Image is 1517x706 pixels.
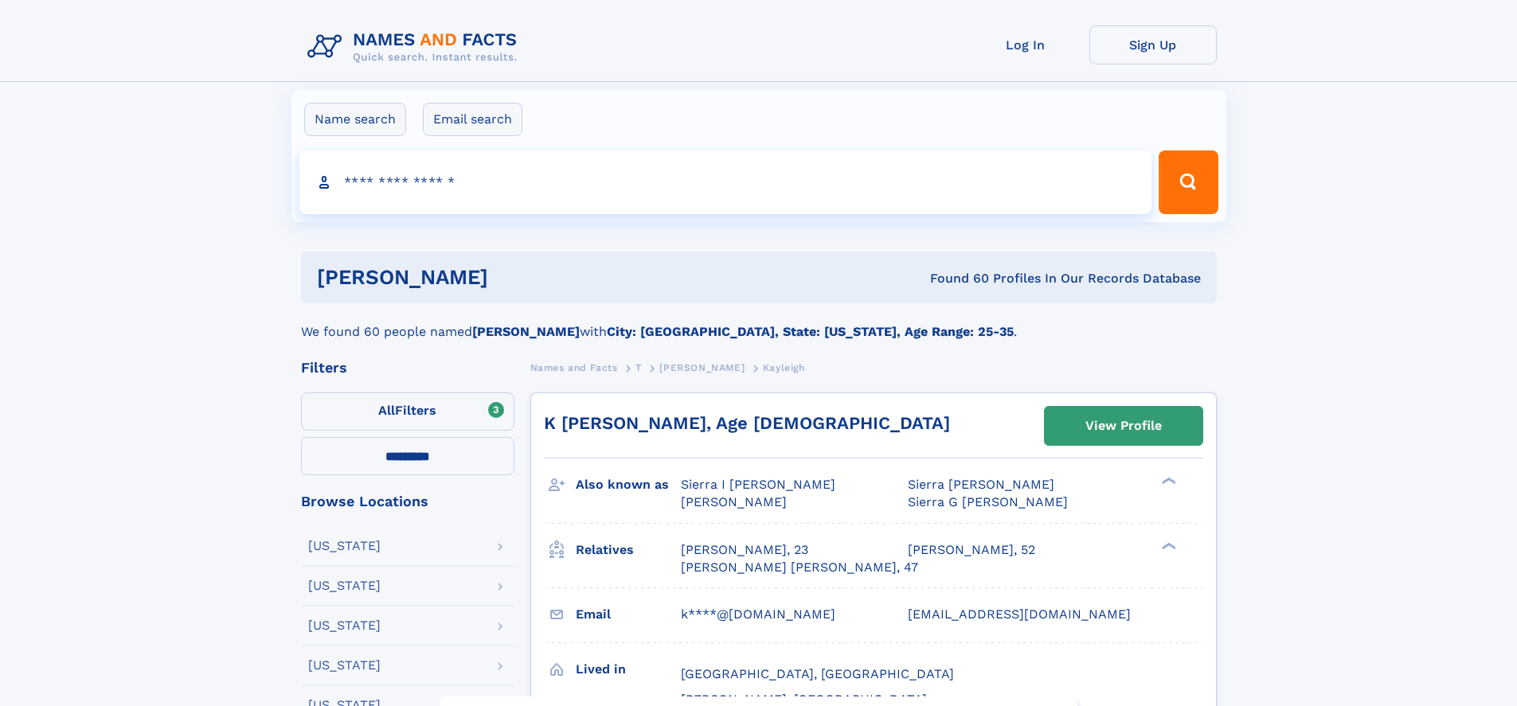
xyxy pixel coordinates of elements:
h3: Lived in [576,656,681,683]
label: Filters [301,392,514,431]
a: Names and Facts [530,357,618,377]
div: [US_STATE] [308,619,381,632]
span: Sierra I [PERSON_NAME] [681,477,835,492]
span: [PERSON_NAME] [659,362,745,373]
div: [US_STATE] [308,540,381,552]
div: View Profile [1085,408,1162,444]
div: We found 60 people named with . [301,303,1217,341]
div: [US_STATE] [308,659,381,672]
div: ❯ [1158,540,1177,551]
a: [PERSON_NAME], 52 [908,541,1035,559]
div: ❯ [1158,476,1177,486]
span: [PERSON_NAME] [681,494,787,509]
a: Log In [962,25,1089,64]
a: [PERSON_NAME] [PERSON_NAME], 47 [681,559,918,576]
span: Sierra [PERSON_NAME] [908,477,1054,492]
input: search input [299,150,1152,214]
span: Kayleigh [763,362,805,373]
a: T [635,357,642,377]
a: [PERSON_NAME], 23 [681,541,808,559]
div: Browse Locations [301,494,514,509]
a: View Profile [1045,407,1202,445]
b: City: [GEOGRAPHIC_DATA], State: [US_STATE], Age Range: 25-35 [607,324,1014,339]
a: Sign Up [1089,25,1217,64]
span: [GEOGRAPHIC_DATA], [GEOGRAPHIC_DATA] [681,666,954,681]
div: [US_STATE] [308,579,381,592]
h3: Email [576,601,681,628]
span: T [635,362,642,373]
h1: [PERSON_NAME] [317,267,710,287]
a: [PERSON_NAME] [659,357,745,377]
span: All [378,403,395,418]
b: [PERSON_NAME] [472,324,580,339]
h3: Also known as [576,471,681,498]
div: Filters [301,361,514,375]
span: [EMAIL_ADDRESS][DOMAIN_NAME] [908,607,1131,622]
h3: Relatives [576,536,681,564]
label: Name search [304,103,406,136]
button: Search Button [1159,150,1218,214]
img: Logo Names and Facts [301,25,530,68]
div: Found 60 Profiles In Our Records Database [709,270,1201,287]
label: Email search [423,103,522,136]
span: Sierra G [PERSON_NAME] [908,494,1068,509]
a: K [PERSON_NAME], Age [DEMOGRAPHIC_DATA] [544,413,950,433]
